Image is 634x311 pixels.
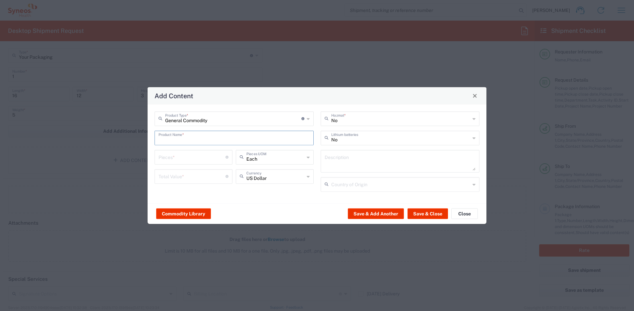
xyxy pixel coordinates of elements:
button: Close [470,91,479,100]
button: Save & Close [408,208,448,219]
button: Save & Add Another [348,208,404,219]
button: Close [451,208,478,219]
button: Commodity Library [156,208,211,219]
h4: Add Content [155,91,193,101]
